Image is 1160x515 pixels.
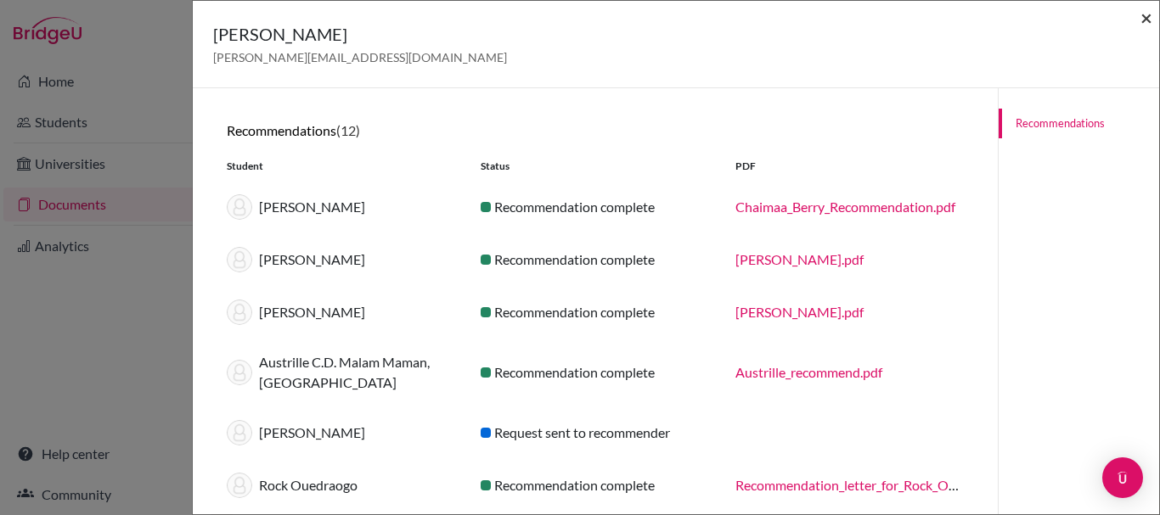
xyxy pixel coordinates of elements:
[227,420,252,445] img: thumb_default-9baad8e6c595f6d87dbccf3bc005204999cb094ff98a76d4c88bb8097aa52fd3.png
[735,199,955,215] a: Chaimaa_Berry_Recommendation.pdf
[213,21,507,47] h5: [PERSON_NAME]
[214,299,468,325] div: [PERSON_NAME]
[227,122,964,138] h6: Recommendations
[1140,5,1152,30] span: ×
[723,159,977,174] div: PDF
[468,159,722,174] div: Status
[735,364,882,380] a: Austrille_recommend.pdf
[227,360,252,385] img: thumb_default-9baad8e6c595f6d87dbccf3bc005204999cb094ff98a76d4c88bb8097aa52fd3.png
[468,197,722,217] div: Recommendation complete
[214,194,468,220] div: [PERSON_NAME]
[214,473,468,498] div: Rock Ouedraogo
[227,473,252,498] img: thumb_default-9baad8e6c595f6d87dbccf3bc005204999cb094ff98a76d4c88bb8097aa52fd3.png
[735,477,1027,493] a: Recommendation_letter_for_Rock_Oeudraogo.pdf
[1140,8,1152,28] button: Close
[214,159,468,174] div: Student
[227,299,252,325] img: thumb_default-9baad8e6c595f6d87dbccf3bc005204999cb094ff98a76d4c88bb8097aa52fd3.png
[227,247,252,272] img: thumb_default-9baad8e6c595f6d87dbccf3bc005204999cb094ff98a76d4c88bb8097aa52fd3.png
[214,352,468,393] div: Austrille C.D. Malam Maman, [GEOGRAPHIC_DATA]
[227,194,252,220] img: thumb_default-9baad8e6c595f6d87dbccf3bc005204999cb094ff98a76d4c88bb8097aa52fd3.png
[468,423,722,443] div: Request sent to recommender
[468,302,722,322] div: Recommendation complete
[336,122,360,138] span: (12)
[468,475,722,495] div: Recommendation complete
[735,251,864,267] a: [PERSON_NAME].pdf
[214,420,468,445] div: [PERSON_NAME]
[999,109,1159,138] a: Recommendations
[1102,457,1143,498] div: Open Intercom Messenger
[213,50,507,64] span: [PERSON_NAME][EMAIL_ADDRESS][DOMAIN_NAME]
[214,247,468,272] div: [PERSON_NAME]
[735,304,864,320] a: [PERSON_NAME].pdf
[468,249,722,270] div: Recommendation complete
[468,362,722,383] div: Recommendation complete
